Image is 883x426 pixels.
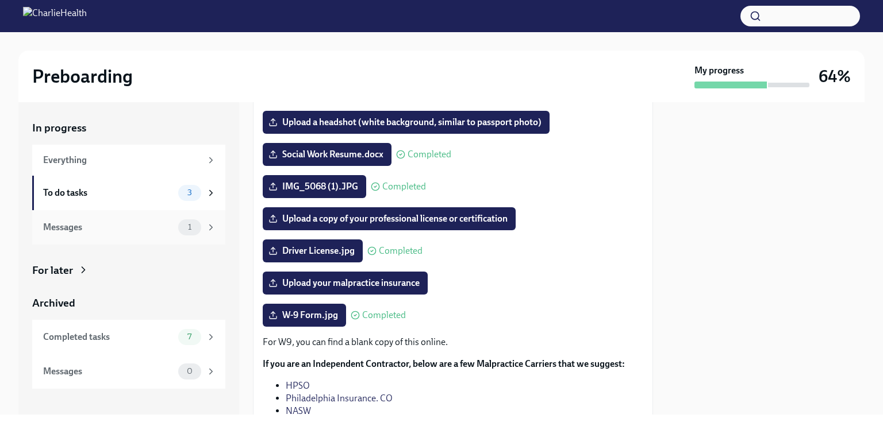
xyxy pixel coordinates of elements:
a: Archived [32,296,225,311]
a: NASW [286,405,311,416]
label: Driver License.jpg [263,239,363,262]
span: IMG_5068 (1).JPG [271,181,358,192]
span: Upload a headshot (white background, similar to passport photo) [271,117,542,128]
h3: 64% [819,66,851,87]
img: CharlieHealth [23,7,87,25]
span: 1 [181,223,198,231]
a: In progress [32,121,225,135]
a: For later [32,263,225,278]
span: Upload your malpractice insurance [271,277,420,289]
span: Completed [382,182,426,191]
span: Completed [408,150,451,159]
span: Completed [362,311,406,320]
span: Driver License.jpg [271,245,355,257]
div: Messages [43,221,174,234]
span: Upload a copy of your professional license or certification [271,213,508,224]
div: To do tasks [43,187,174,199]
div: Completed tasks [43,331,174,343]
span: 7 [181,332,198,341]
span: Social Work Resume.docx [271,149,383,160]
p: For W9, you can find a blank copy of this online. [263,336,643,348]
label: W-9 Form.jpg [263,304,346,327]
h2: Preboarding [32,65,133,88]
span: W-9 Form.jpg [271,309,338,321]
a: To do tasks3 [32,176,225,210]
span: 0 [180,367,199,375]
div: Messages [43,365,174,378]
label: Upload your malpractice insurance [263,272,428,295]
a: Philadelphia Insurance. CO [286,393,393,404]
label: Upload a headshot (white background, similar to passport photo) [263,111,550,134]
span: Completed [379,246,423,255]
a: HPSO [286,380,310,391]
div: For later [32,263,73,278]
label: Upload a copy of your professional license or certification [263,207,516,230]
label: Social Work Resume.docx [263,143,391,166]
a: Messages1 [32,210,225,245]
strong: If you are an Independent Contractor, below are a few Malpractice Carriers that we suggest: [263,358,625,369]
span: 3 [181,188,199,197]
a: Completed tasks7 [32,320,225,354]
div: Everything [43,154,201,166]
label: IMG_5068 (1).JPG [263,175,366,198]
a: Messages0 [32,354,225,389]
strong: My progress [694,64,744,77]
a: Everything [32,145,225,176]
